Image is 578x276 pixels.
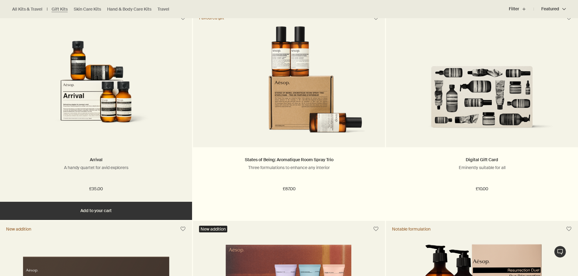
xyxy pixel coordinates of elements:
[89,185,103,193] span: £35.00
[74,6,101,12] a: Skin Care Kits
[509,2,534,16] button: Filter
[386,26,578,147] a: Aesop gift card with graphic print
[283,185,296,193] span: £87.00
[12,6,42,12] a: All Kits & Travel
[395,165,569,170] p: Eminently suitable for all
[370,224,381,234] button: Save to cabinet
[476,185,488,193] span: £10.00
[157,6,169,12] a: Travel
[563,224,574,234] button: Save to cabinet
[466,157,498,162] a: Digital Gift Card
[107,6,151,12] a: Hand & Body Care Kits
[554,246,566,258] button: Live Assistance
[177,224,188,234] button: Save to cabinet
[6,226,31,232] div: New addition
[205,26,373,138] img: Aromatique Room Spray Trio
[193,26,385,147] a: Aromatique Room Spray Trio
[32,26,160,138] img: A beige kit surrounded by four amber bottles with flip-caps
[245,157,333,162] a: States of Being: Aromatique Room Spray Trio
[90,157,103,162] a: Arrival
[392,226,431,232] div: Notable formulation
[199,226,227,232] div: New addition
[9,165,183,170] p: A handy quartet for avid explorers
[52,6,68,12] a: Gift Kits
[202,165,376,170] p: Three formulations to enhance any interior
[395,66,569,138] img: Aesop gift card with graphic print
[534,2,566,16] button: Featured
